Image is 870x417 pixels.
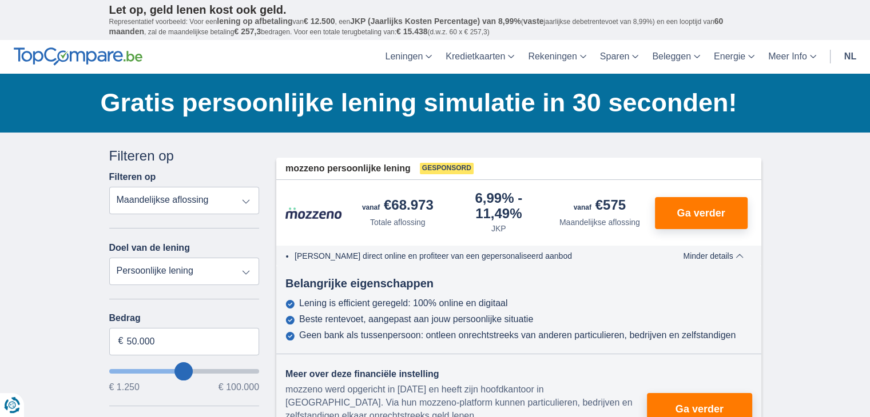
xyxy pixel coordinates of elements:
span: vaste [523,17,544,26]
div: JKP [491,223,506,234]
div: Meer over deze financiële instelling [285,368,647,381]
span: lening op afbetaling [217,17,292,26]
div: Belangrijke eigenschappen [276,275,761,292]
span: Minder details [683,252,743,260]
span: Gesponsord [420,163,474,174]
span: 60 maanden [109,17,724,36]
button: Minder details [674,251,752,260]
p: Representatief voorbeeld: Voor een van , een ( jaarlijkse debetrentevoet van 8,99%) en een loopti... [109,17,761,37]
h1: Gratis persoonlijke lening simulatie in 30 seconden! [101,85,761,121]
label: Bedrag [109,313,260,323]
span: € 257,3 [234,27,261,36]
a: Leningen [378,40,439,74]
a: nl [837,40,863,74]
span: € 12.500 [304,17,335,26]
label: Doel van de lening [109,243,190,253]
li: [PERSON_NAME] direct online en profiteer van een gepersonaliseerd aanbod [295,250,647,262]
p: Let op, geld lenen kost ook geld. [109,3,761,17]
span: € [118,335,124,348]
div: €68.973 [362,198,434,214]
a: Kredietkaarten [439,40,521,74]
div: €575 [574,198,626,214]
div: Lening is efficient geregeld: 100% online en digitaal [299,298,507,308]
div: Beste rentevoet, aangepast aan jouw persoonlijke situatie [299,314,533,324]
input: wantToBorrow [109,369,260,374]
a: Rekeningen [521,40,593,74]
span: Ga verder [676,404,724,414]
img: product.pl.alt Mozzeno [285,207,343,219]
div: Filteren op [109,146,260,166]
div: Maandelijkse aflossing [559,216,640,228]
div: Geen bank als tussenpersoon: ontleen onrechtstreeks van anderen particulieren, bedrijven en zelfs... [299,330,736,340]
div: Totale aflossing [370,216,426,228]
span: € 100.000 [219,383,259,392]
span: € 1.250 [109,383,140,392]
div: 6,99% [453,191,545,220]
a: Beleggen [645,40,707,74]
button: Ga verder [655,197,748,229]
a: Meer Info [761,40,823,74]
span: € 15.438 [396,27,428,36]
a: Sparen [593,40,646,74]
span: JKP (Jaarlijks Kosten Percentage) van 8,99% [350,17,521,26]
img: TopCompare [14,47,142,66]
a: Energie [707,40,761,74]
span: Ga verder [677,208,725,218]
label: Filteren op [109,172,156,182]
span: mozzeno persoonlijke lening [285,162,411,175]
